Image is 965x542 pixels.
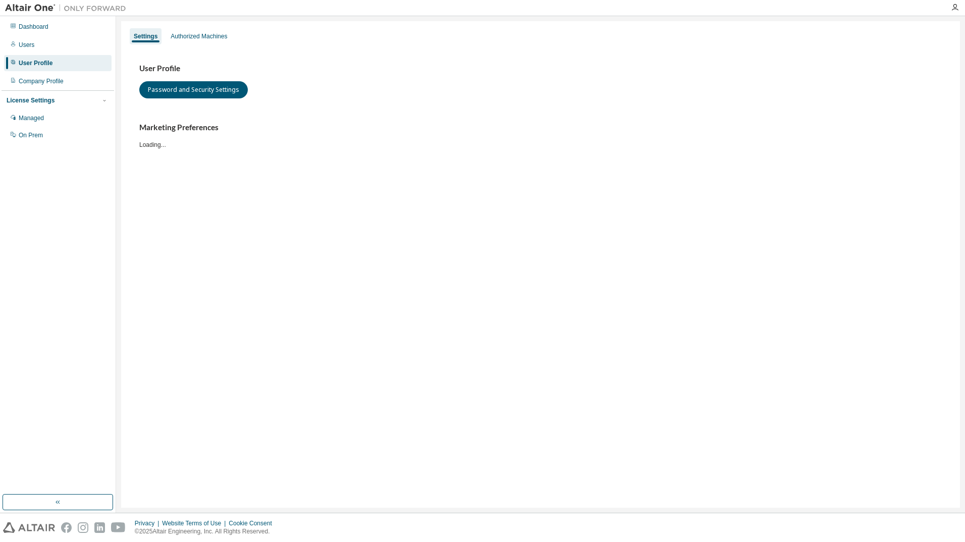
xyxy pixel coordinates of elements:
div: License Settings [7,96,55,104]
div: Users [19,41,34,49]
button: Password and Security Settings [139,81,248,98]
img: facebook.svg [61,522,72,533]
div: Authorized Machines [171,32,227,40]
div: Privacy [135,519,162,527]
p: © 2025 Altair Engineering, Inc. All Rights Reserved. [135,527,278,536]
div: Loading... [139,123,942,148]
img: linkedin.svg [94,522,105,533]
div: Settings [134,32,157,40]
div: On Prem [19,131,43,139]
div: Cookie Consent [229,519,278,527]
img: altair_logo.svg [3,522,55,533]
img: Altair One [5,3,131,13]
div: Website Terms of Use [162,519,229,527]
h3: User Profile [139,64,942,74]
div: Managed [19,114,44,122]
div: User Profile [19,59,52,67]
div: Dashboard [19,23,48,31]
img: youtube.svg [111,522,126,533]
h3: Marketing Preferences [139,123,942,133]
img: instagram.svg [78,522,88,533]
div: Company Profile [19,77,64,85]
